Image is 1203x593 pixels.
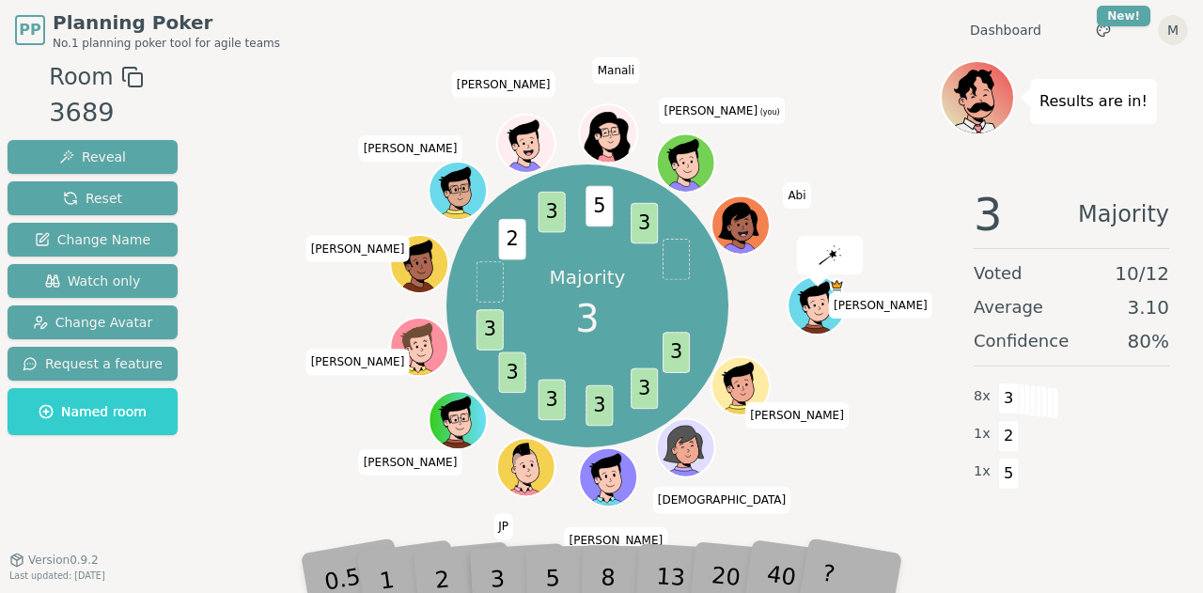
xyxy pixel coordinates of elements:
[974,192,1003,237] span: 3
[819,245,841,264] img: reveal
[539,192,566,233] span: 3
[758,108,780,117] span: (you)
[974,328,1069,354] span: Confidence
[49,60,113,94] span: Room
[8,223,178,257] button: Change Name
[306,350,410,376] span: Click to change your name
[306,236,410,262] span: Click to change your name
[970,21,1041,39] a: Dashboard
[28,553,99,568] span: Version 0.9.2
[631,367,658,409] span: 3
[653,488,790,514] span: Click to change your name
[575,290,599,347] span: 3
[499,219,526,260] span: 2
[1158,15,1188,45] button: M
[1115,260,1169,287] span: 10 / 12
[8,305,178,339] button: Change Avatar
[1078,192,1169,237] span: Majority
[659,136,713,191] button: Click to change your avatar
[9,570,105,581] span: Last updated: [DATE]
[53,36,280,51] span: No.1 planning poker tool for agile teams
[19,19,40,41] span: PP
[974,294,1043,320] span: Average
[974,461,991,482] span: 1 x
[35,230,150,249] span: Change Name
[829,292,932,319] span: Click to change your name
[586,186,613,227] span: 5
[998,382,1020,414] span: 3
[53,9,280,36] span: Planning Poker
[998,458,1020,490] span: 5
[23,354,163,373] span: Request a feature
[745,402,849,429] span: Click to change your name
[359,135,462,162] span: Click to change your name
[359,449,462,476] span: Click to change your name
[974,260,1023,287] span: Voted
[8,264,178,298] button: Watch only
[539,379,566,420] span: 3
[1039,88,1148,115] p: Results are in!
[39,402,147,421] span: Named room
[9,553,99,568] button: Version0.9.2
[830,278,844,292] span: Dan is the host
[998,420,1020,452] span: 2
[663,332,690,373] span: 3
[8,347,178,381] button: Request a feature
[33,313,153,332] span: Change Avatar
[586,385,613,427] span: 3
[550,264,626,290] p: Majority
[1127,294,1169,320] span: 3.10
[8,140,178,174] button: Reveal
[631,203,658,244] span: 3
[452,71,555,98] span: Click to change your name
[499,351,526,393] span: 3
[783,182,810,209] span: Click to change your name
[63,189,122,208] span: Reset
[974,386,991,407] span: 8 x
[477,309,504,351] span: 3
[1128,328,1169,354] span: 80 %
[15,9,280,51] a: PPPlanning PokerNo.1 planning poker tool for agile teams
[8,388,178,435] button: Named room
[59,148,126,166] span: Reveal
[8,181,178,215] button: Reset
[493,514,513,540] span: Click to change your name
[45,272,141,290] span: Watch only
[593,57,639,84] span: Click to change your name
[1086,13,1120,47] button: New!
[974,424,991,445] span: 1 x
[659,98,784,124] span: Click to change your name
[1097,6,1150,26] div: New!
[49,94,143,133] div: 3689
